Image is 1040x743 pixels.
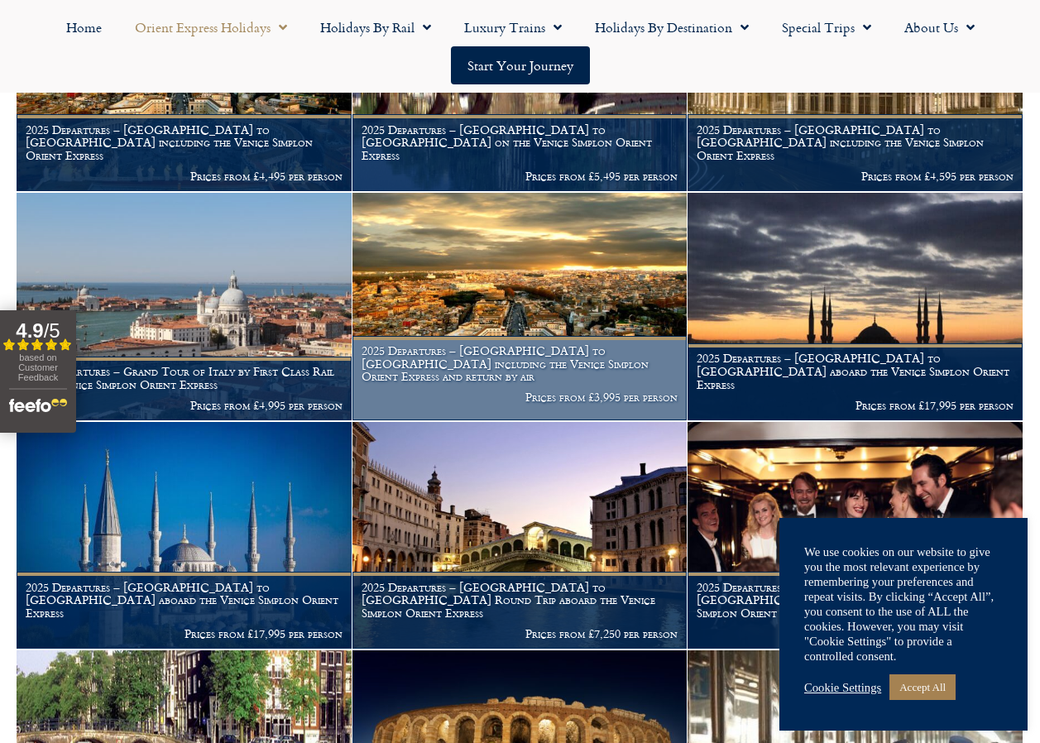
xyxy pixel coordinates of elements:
p: Prices from £4,595 per person [697,170,1014,183]
p: Prices from £7,250 per person [362,627,678,640]
a: Luxury Trains [448,8,578,46]
p: Prices from £7,195 per person [697,627,1014,640]
a: Accept All [889,674,956,700]
div: We use cookies on our website to give you the most relevant experience by remembering your prefer... [804,544,1003,664]
h1: 2025 Departures – [GEOGRAPHIC_DATA] to [GEOGRAPHIC_DATA] aboard the Venice Simplon Orient Express [26,581,343,620]
a: 2025 Departures – [GEOGRAPHIC_DATA] to [GEOGRAPHIC_DATA] aboard the Venice Simplon Orient Express... [17,422,352,650]
a: 2025 Departures – [GEOGRAPHIC_DATA] to [GEOGRAPHIC_DATA] Round Trip aboard the Venice Simplon Ori... [688,422,1023,650]
a: 2025 Departures – [GEOGRAPHIC_DATA] to [GEOGRAPHIC_DATA] including the Venice Simplon Orient Expr... [352,193,688,421]
h1: 2025 Departures – [GEOGRAPHIC_DATA] to [GEOGRAPHIC_DATA] including the Venice Simplon Orient Express [697,123,1014,162]
h1: 2025 Departures – [GEOGRAPHIC_DATA] to [GEOGRAPHIC_DATA] Round Trip aboard the Venice Simplon Ori... [362,581,678,620]
p: Prices from £17,995 per person [26,627,343,640]
h1: 2025 Departures – Grand Tour of Italy by First Class Rail & the Venice Simplon Orient Express [26,365,343,391]
h1: 2025 Departures – [GEOGRAPHIC_DATA] to [GEOGRAPHIC_DATA] aboard the Venice Simplon Orient Express [697,352,1014,391]
p: Prices from £4,495 per person [26,170,343,183]
a: Cookie Settings [804,680,881,695]
p: Prices from £3,995 per person [362,391,678,404]
nav: Menu [8,8,1032,84]
a: 2025 Departures – [GEOGRAPHIC_DATA] to [GEOGRAPHIC_DATA] aboard the Venice Simplon Orient Express... [688,193,1023,421]
a: Holidays by Rail [304,8,448,46]
h1: 2025 Departures – [GEOGRAPHIC_DATA] to [GEOGRAPHIC_DATA] on the Venice Simplon Orient Express [362,123,678,162]
p: Prices from £5,495 per person [362,170,678,183]
a: Special Trips [765,8,888,46]
a: Orient Express Holidays [118,8,304,46]
a: Holidays by Destination [578,8,765,46]
a: About Us [888,8,991,46]
img: Venice At Night [352,422,688,650]
a: Start your Journey [451,46,590,84]
h1: 2025 Departures – [GEOGRAPHIC_DATA] to [GEOGRAPHIC_DATA] including the Venice Simplon Orient Express [26,123,343,162]
p: Prices from £4,995 per person [26,399,343,412]
a: 2025 Departures – Grand Tour of Italy by First Class Rail & the Venice Simplon Orient Express Pri... [17,193,352,421]
h1: 2025 Departures – [GEOGRAPHIC_DATA] to [GEOGRAPHIC_DATA] Round Trip aboard the Venice Simplon Ori... [697,581,1014,620]
h1: 2025 Departures – [GEOGRAPHIC_DATA] to [GEOGRAPHIC_DATA] including the Venice Simplon Orient Expr... [362,344,678,383]
a: Home [50,8,118,46]
img: Orient Express Bar [688,422,1023,650]
p: Prices from £17,995 per person [697,399,1014,412]
a: 2025 Departures – [GEOGRAPHIC_DATA] to [GEOGRAPHIC_DATA] Round Trip aboard the Venice Simplon Ori... [352,422,688,650]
